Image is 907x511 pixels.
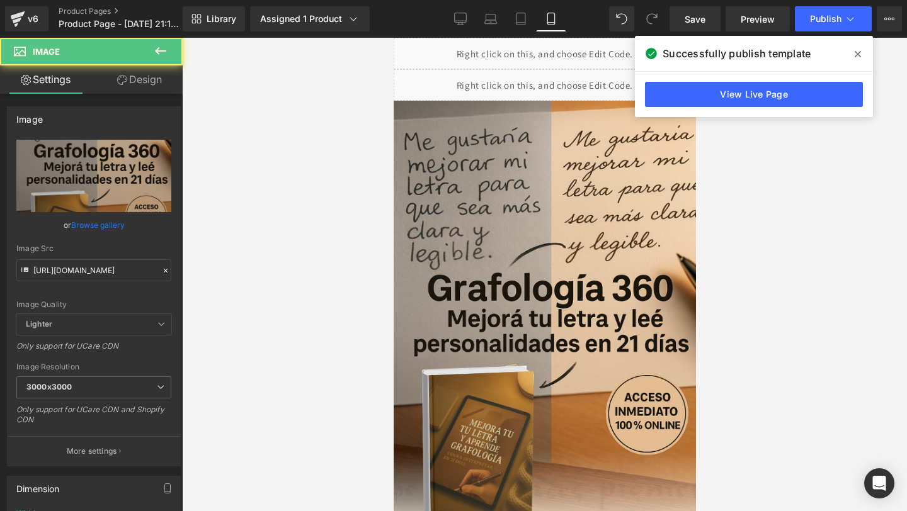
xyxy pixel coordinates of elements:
p: More settings [67,446,117,457]
button: Undo [609,6,634,31]
div: Dimension [16,476,60,494]
a: Design [94,65,185,94]
a: Tablet [506,6,536,31]
span: Preview [741,13,775,26]
div: v6 [25,11,41,27]
span: Successfully publish template [663,46,811,61]
b: Lighter [26,319,52,328]
span: Save [685,13,705,26]
div: or [16,218,171,232]
a: View Live Page [645,82,863,107]
button: More [877,6,902,31]
a: Laptop [476,6,506,31]
a: Product Pages [59,6,203,16]
a: Preview [726,6,790,31]
span: Product Page - [DATE] 21:18:06 [59,19,180,29]
div: Assigned 1 Product [260,13,360,25]
div: Open Intercom Messenger [864,468,894,498]
a: Browse gallery [71,214,125,236]
button: More settings [8,436,180,466]
div: Image Quality [16,300,171,309]
a: New Library [183,6,245,31]
span: Image [33,47,60,57]
span: Library [207,13,236,25]
a: Mobile [536,6,566,31]
a: v6 [5,6,48,31]
div: Image Resolution [16,362,171,371]
div: Only support for UCare CDN [16,341,171,359]
div: Image Src [16,244,171,253]
span: Publish [810,14,841,24]
b: 3000x3000 [26,382,72,391]
div: Only support for UCare CDN and Shopify CDN [16,405,171,433]
a: Desktop [445,6,476,31]
input: Link [16,259,171,281]
div: Image [16,107,43,125]
button: Redo [639,6,665,31]
button: Publish [795,6,872,31]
